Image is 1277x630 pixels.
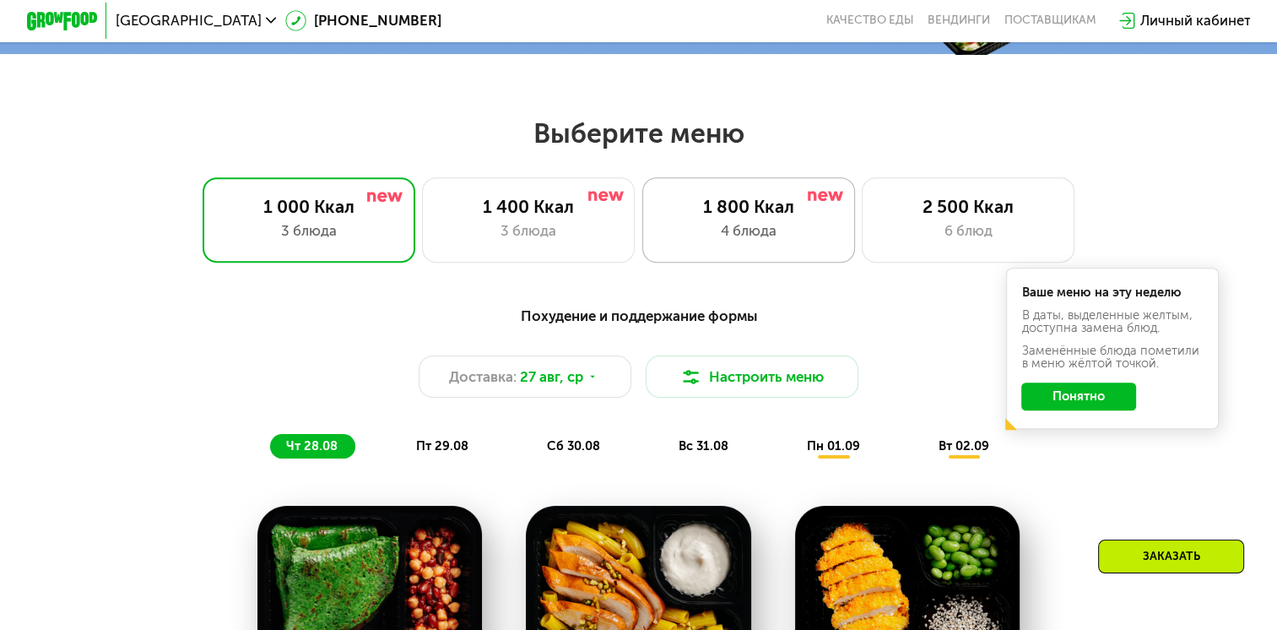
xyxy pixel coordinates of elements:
div: В даты, выделенные желтым, доступна замена блюд. [1021,309,1202,334]
span: сб 30.08 [547,438,600,453]
div: 6 блюд [880,220,1056,242]
div: Личный кабинет [1139,10,1250,31]
span: чт 28.08 [286,438,338,453]
div: Ваше меню на эту неделю [1021,286,1202,299]
button: Понятно [1021,383,1136,411]
div: 1 400 Ккал [441,196,616,217]
div: Похудение и поддержание формы [113,305,1163,327]
span: пн 01.09 [807,438,860,453]
div: 4 блюда [661,220,836,242]
span: [GEOGRAPHIC_DATA] [116,14,262,28]
a: Качество еды [825,14,913,28]
div: Заказать [1098,540,1244,573]
span: Доставка: [449,367,517,388]
span: пт 29.08 [416,438,468,453]
span: вт 02.09 [939,438,989,453]
div: 2 500 Ккал [880,196,1056,217]
div: Заменённые блюда пометили в меню жёлтой точкой. [1021,345,1202,369]
div: 3 блюда [221,220,397,242]
h2: Выберите меню [57,117,1220,150]
button: Настроить меню [646,356,858,398]
div: 3 блюда [441,220,616,242]
a: [PHONE_NUMBER] [285,10,441,31]
div: 1 000 Ккал [221,196,397,217]
div: поставщикам [1004,14,1096,28]
span: 27 авг, ср [520,367,583,388]
span: вс 31.08 [679,438,728,453]
a: Вендинги [928,14,990,28]
div: 1 800 Ккал [661,196,836,217]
